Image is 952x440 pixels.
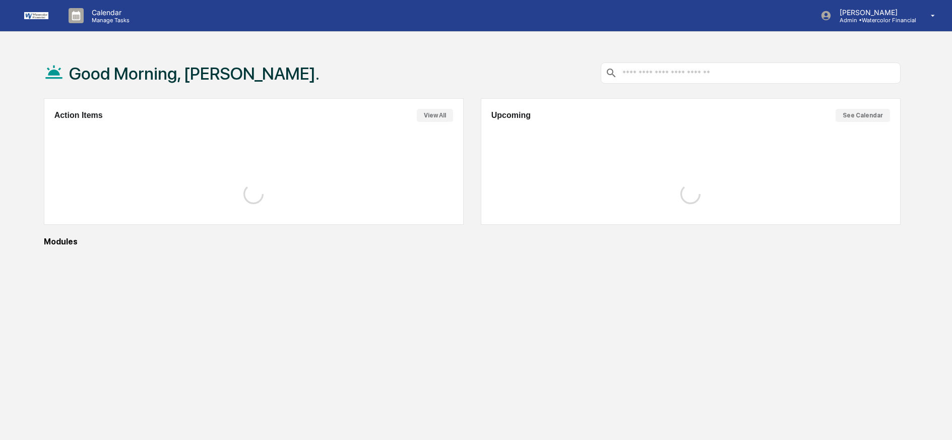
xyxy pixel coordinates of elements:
[836,109,890,122] button: See Calendar
[54,111,103,120] h2: Action Items
[84,8,135,17] p: Calendar
[832,8,916,17] p: [PERSON_NAME]
[44,237,901,246] div: Modules
[69,64,320,84] h1: Good Morning, [PERSON_NAME].
[417,109,453,122] button: View All
[832,17,916,24] p: Admin • Watercolor Financial
[491,111,531,120] h2: Upcoming
[84,17,135,24] p: Manage Tasks
[24,12,48,20] img: logo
